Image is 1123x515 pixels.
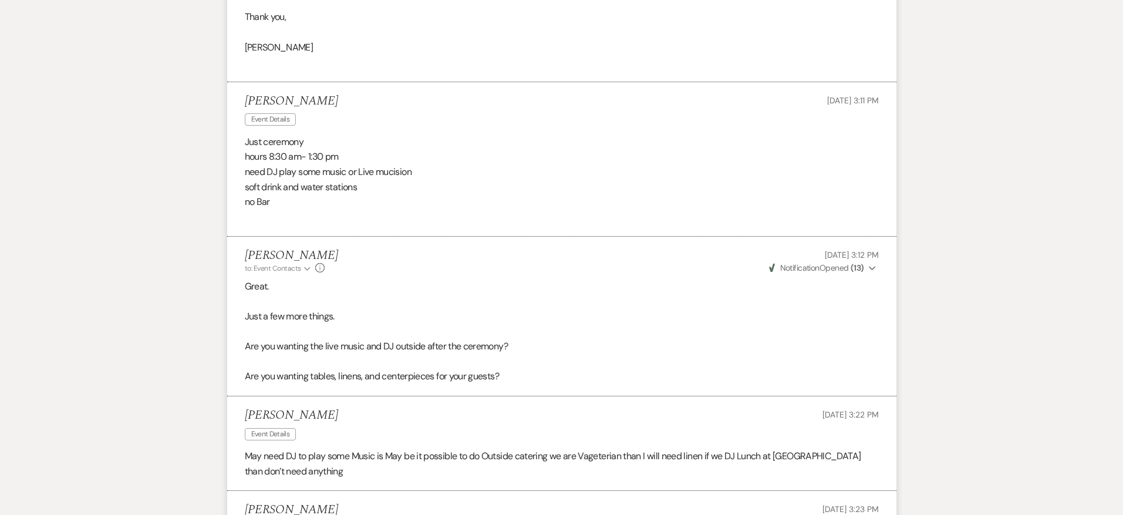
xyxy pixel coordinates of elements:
[780,262,820,273] span: Notification
[827,95,878,106] span: [DATE] 3:11 PM
[245,279,879,294] p: Great.
[245,309,879,324] p: Just a few more things.
[245,40,879,55] p: [PERSON_NAME]
[245,113,296,126] span: Event Details
[245,339,879,354] p: Are you wanting the live music and DJ outside after the ceremony?
[825,250,878,260] span: [DATE] 3:12 PM
[767,262,878,274] button: NotificationOpened (13)
[769,262,864,273] span: Opened
[245,248,338,263] h5: [PERSON_NAME]
[822,409,878,420] span: [DATE] 3:22 PM
[822,504,878,514] span: [DATE] 3:23 PM
[245,408,338,423] h5: [PERSON_NAME]
[245,428,296,440] span: Event Details
[245,134,879,150] p: Just ceremony
[245,180,879,195] p: soft drink and water stations
[245,369,879,384] p: Are you wanting tables, linens, and centerpieces for your guests?
[245,164,879,180] p: need DJ play some music or Live mucision
[245,194,879,210] p: no Bar
[245,149,879,164] p: hours 8:30 am- 1:30 pm
[245,263,312,274] button: to: Event Contacts
[245,449,879,479] p: May need DJ to play some Music is May be it possible to do Outside catering we are Vageterian tha...
[851,262,864,273] strong: ( 13 )
[245,9,879,25] p: Thank you,
[245,94,338,109] h5: [PERSON_NAME]
[245,264,301,273] span: to: Event Contacts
